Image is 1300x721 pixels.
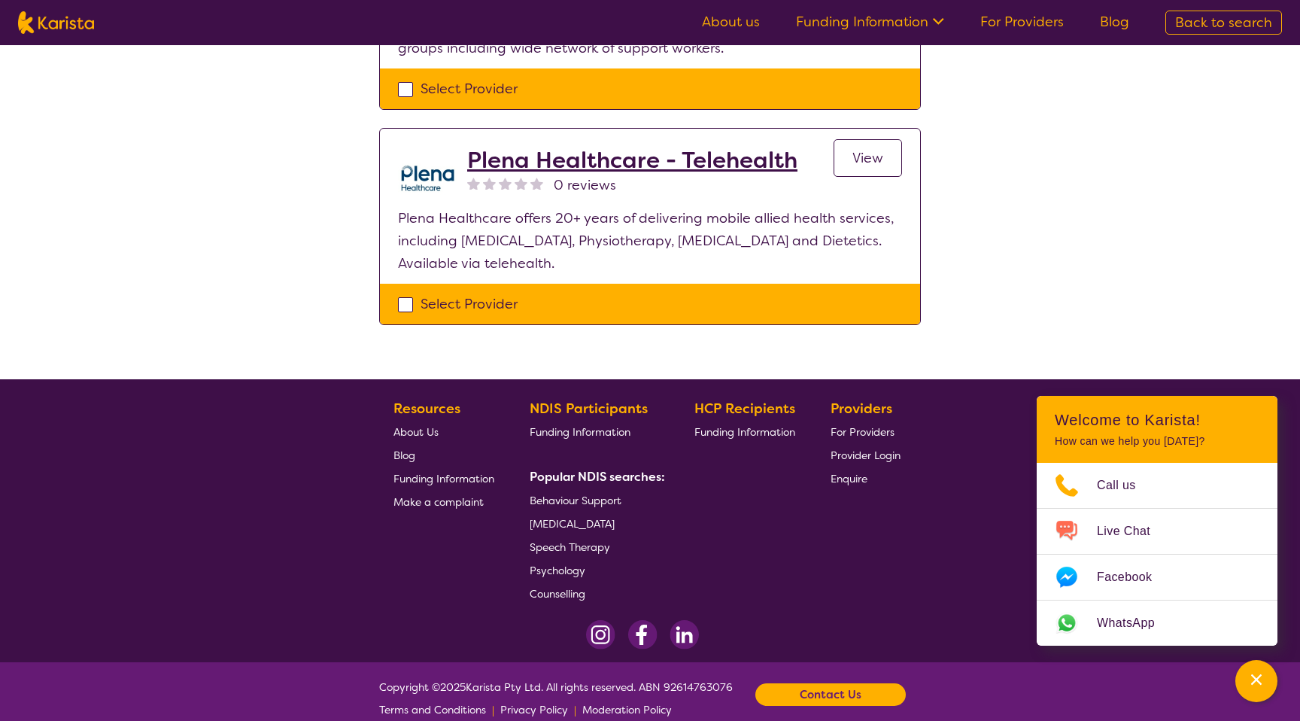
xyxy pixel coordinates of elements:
[834,139,902,177] a: View
[530,517,615,531] span: [MEDICAL_DATA]
[393,495,484,509] span: Make a complaint
[831,449,901,462] span: Provider Login
[393,420,494,443] a: About Us
[1037,463,1277,646] ul: Choose channel
[1097,474,1154,497] span: Call us
[831,443,901,467] a: Provider Login
[831,400,892,418] b: Providers
[393,472,494,485] span: Funding Information
[1037,601,1277,646] a: Web link opens in a new tab.
[492,698,494,721] p: |
[1235,660,1277,702] button: Channel Menu
[530,540,610,554] span: Speech Therapy
[796,13,944,31] a: Funding Information
[393,490,494,513] a: Make a complaint
[379,698,486,721] a: Terms and Conditions
[670,620,699,650] img: LinkedIn
[530,425,630,439] span: Funding Information
[379,703,486,716] span: Terms and Conditions
[694,420,795,443] a: Funding Information
[530,535,659,558] a: Speech Therapy
[530,564,585,577] span: Psychology
[393,400,460,418] b: Resources
[500,703,568,716] span: Privacy Policy
[530,469,665,485] b: Popular NDIS searches:
[530,587,585,601] span: Counselling
[980,13,1064,31] a: For Providers
[1175,14,1272,32] span: Back to search
[530,400,648,418] b: NDIS Participants
[1165,11,1282,35] a: Back to search
[530,488,659,512] a: Behaviour Support
[831,420,901,443] a: For Providers
[530,494,621,507] span: Behaviour Support
[467,147,797,174] a: Plena Healthcare - Telehealth
[831,467,901,490] a: Enquire
[1100,13,1129,31] a: Blog
[554,174,616,196] span: 0 reviews
[530,512,659,535] a: [MEDICAL_DATA]
[393,425,439,439] span: About Us
[530,420,659,443] a: Funding Information
[483,177,496,190] img: nonereviewstar
[18,11,94,34] img: Karista logo
[702,13,760,31] a: About us
[515,177,527,190] img: nonereviewstar
[1097,612,1173,634] span: WhatsApp
[831,425,895,439] span: For Providers
[393,443,494,467] a: Blog
[1055,411,1259,429] h2: Welcome to Karista!
[1055,435,1259,448] p: How can we help you [DATE]?
[499,177,512,190] img: nonereviewstar
[831,472,867,485] span: Enquire
[393,467,494,490] a: Funding Information
[398,207,902,275] p: Plena Healthcare offers 20+ years of delivering mobile allied health services, including [MEDICAL...
[398,147,458,207] img: qwv9egg5taowukv2xnze.png
[500,698,568,721] a: Privacy Policy
[530,177,543,190] img: nonereviewstar
[800,683,861,706] b: Contact Us
[852,149,883,167] span: View
[379,676,733,721] span: Copyright © 2025 Karista Pty Ltd. All rights reserved. ABN 92614763076
[582,698,672,721] a: Moderation Policy
[393,449,415,462] span: Blog
[627,620,658,650] img: Facebook
[694,400,795,418] b: HCP Recipients
[1037,396,1277,646] div: Channel Menu
[1097,566,1170,589] span: Facebook
[1097,520,1168,543] span: Live Chat
[467,177,480,190] img: nonereviewstar
[574,698,576,721] p: |
[530,558,659,582] a: Psychology
[586,620,615,650] img: Instagram
[582,703,672,716] span: Moderation Policy
[530,582,659,605] a: Counselling
[694,425,795,439] span: Funding Information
